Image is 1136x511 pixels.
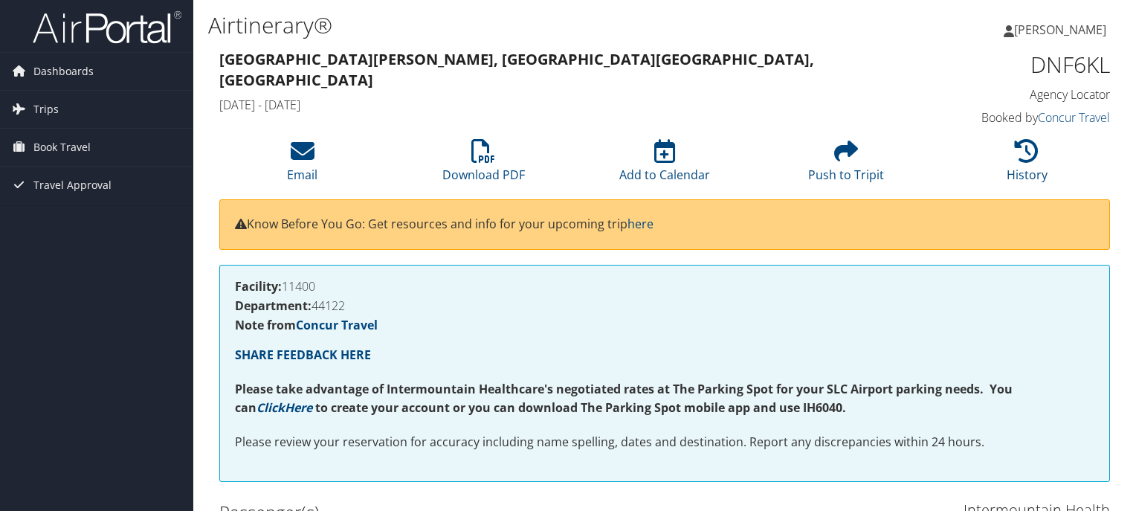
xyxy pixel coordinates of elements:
a: History [1007,147,1048,183]
p: Please review your reservation for accuracy including name spelling, dates and destination. Repor... [235,433,1094,452]
h4: 11400 [235,280,1094,292]
a: Add to Calendar [619,147,710,183]
a: Concur Travel [296,317,378,333]
a: here [627,216,653,232]
a: Email [287,147,317,183]
h4: [DATE] - [DATE] [219,97,882,113]
span: Trips [33,91,59,128]
span: [PERSON_NAME] [1014,22,1106,38]
p: Know Before You Go: Get resources and info for your upcoming trip [235,215,1094,234]
h1: Airtinerary® [208,10,817,41]
a: Download PDF [442,147,525,183]
strong: [GEOGRAPHIC_DATA][PERSON_NAME], [GEOGRAPHIC_DATA] [GEOGRAPHIC_DATA], [GEOGRAPHIC_DATA] [219,49,814,90]
a: Click [256,399,285,416]
span: Book Travel [33,129,91,166]
span: Travel Approval [33,167,112,204]
h4: Agency Locator [904,86,1110,103]
a: [PERSON_NAME] [1004,7,1121,52]
strong: Facility: [235,278,282,295]
img: airportal-logo.png [33,10,181,45]
a: Here [285,399,312,416]
strong: Please take advantage of Intermountain Healthcare's negotiated rates at The Parking Spot for your... [235,381,1013,417]
span: Dashboards [33,53,94,90]
strong: to create your account or you can download The Parking Spot mobile app and use IH6040. [315,399,846,416]
strong: Note from [235,317,378,333]
strong: Department: [235,298,312,314]
a: Concur Travel [1038,109,1110,126]
h1: DNF6KL [904,49,1110,80]
a: Push to Tripit [808,147,884,183]
h4: 44122 [235,300,1094,312]
h4: Booked by [904,109,1110,126]
a: SHARE FEEDBACK HERE [235,347,371,363]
